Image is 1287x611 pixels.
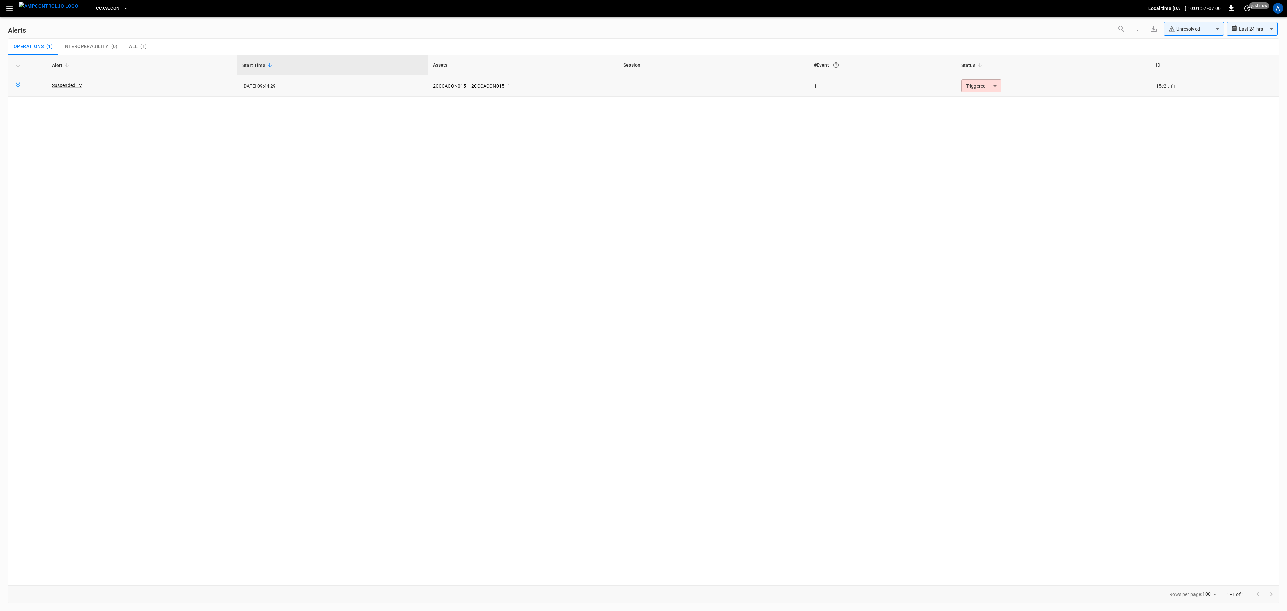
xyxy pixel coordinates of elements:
[1156,82,1171,89] div: 15e2...
[1151,55,1279,75] th: ID
[433,83,466,89] a: 2CCCACON015
[1227,591,1244,598] p: 1–1 of 1
[814,59,951,71] div: #Event
[1170,82,1177,90] div: copy
[1202,589,1218,599] div: 100
[14,44,44,50] span: Operations
[961,61,984,69] span: Status
[1168,25,1213,33] div: Unresolved
[46,44,53,50] span: ( 1 )
[1148,5,1171,12] p: Local time
[1239,22,1278,35] div: Last 24 hrs
[52,61,71,69] span: Alert
[242,61,274,69] span: Start Time
[618,55,809,75] th: Session
[8,25,26,36] h6: Alerts
[1173,5,1221,12] p: [DATE] 10:01:57 -07:00
[1242,3,1253,14] button: set refresh interval
[1249,2,1269,9] span: just now
[830,59,842,71] button: An event is a single occurrence of an issue. An alert groups related events for the same asset, m...
[96,5,119,12] span: CC.CA.CON
[428,55,618,75] th: Assets
[1169,591,1202,598] p: Rows per page:
[1273,3,1283,14] div: profile-icon
[237,75,428,97] td: [DATE] 09:44:29
[140,44,147,50] span: ( 1 )
[809,75,956,97] td: 1
[618,75,809,97] td: -
[93,2,131,15] button: CC.CA.CON
[961,79,1001,92] div: Triggered
[19,2,78,10] img: ampcontrol.io logo
[63,44,108,50] span: Interoperability
[52,82,82,89] a: Suspended EV
[129,44,138,50] span: All
[111,44,118,50] span: ( 0 )
[471,83,510,89] a: 2CCCACON015 - 1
